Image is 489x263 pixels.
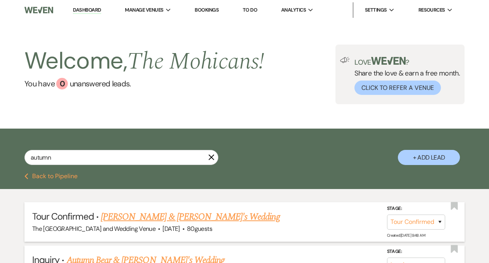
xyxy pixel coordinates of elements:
[387,248,445,256] label: Stage:
[24,78,264,89] a: You have 0 unanswered leads.
[32,210,94,222] span: Tour Confirmed
[371,57,406,65] img: weven-logo-green.svg
[24,173,78,179] button: Back to Pipeline
[354,57,460,66] p: Love ?
[243,7,257,13] a: To Do
[162,225,180,233] span: [DATE]
[125,6,163,14] span: Manage Venues
[281,6,306,14] span: Analytics
[32,225,156,233] span: The [GEOGRAPHIC_DATA] and Wedding Venue
[418,6,445,14] span: Resources
[387,205,445,213] label: Stage:
[24,150,218,165] input: Search by name, event date, email address or phone number
[365,6,387,14] span: Settings
[398,150,460,165] button: + Add Lead
[340,57,350,63] img: loud-speaker-illustration.svg
[24,2,53,18] img: Weven Logo
[195,7,219,13] a: Bookings
[73,7,101,14] a: Dashboard
[354,81,441,95] button: Click to Refer a Venue
[387,233,425,238] span: Created: [DATE] 9:48 AM
[187,225,212,233] span: 80 guests
[101,210,280,224] a: [PERSON_NAME] & [PERSON_NAME]'s Wedding
[56,78,68,89] div: 0
[350,57,460,95] div: Share the love & earn a free month.
[24,45,264,78] h2: Welcome,
[127,44,264,79] span: The Mohicans !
